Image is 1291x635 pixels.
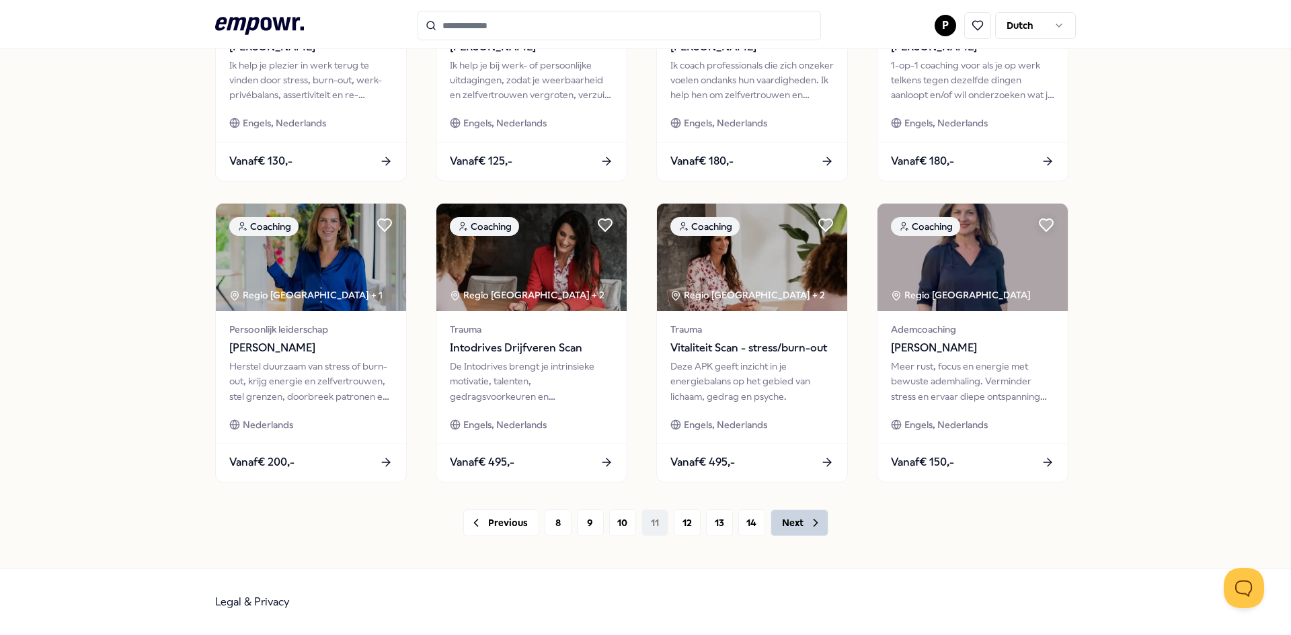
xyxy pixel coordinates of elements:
img: package image [436,204,627,311]
span: Vanaf € 200,- [229,454,295,471]
span: Engels, Nederlands [684,116,767,130]
a: package imageCoachingRegio [GEOGRAPHIC_DATA] + 2TraumaVitaliteit Scan - stress/burn-outDeze APK g... [656,203,848,482]
button: Next [771,509,828,536]
button: 9 [577,509,604,536]
img: package image [877,204,1068,311]
span: Vanaf € 495,- [670,454,735,471]
div: Ik help je bij werk- of persoonlijke uitdagingen, zodat je weerbaarheid en zelfvertrouwen vergrot... [450,58,613,103]
div: Coaching [229,217,299,236]
button: P [935,15,956,36]
a: package imageCoachingRegio [GEOGRAPHIC_DATA] + 2TraumaIntodrives Drijfveren ScanDe Intodrives bre... [436,203,627,482]
span: Ademcoaching [891,322,1054,337]
img: package image [657,204,847,311]
span: Persoonlijk leiderschap [229,322,393,337]
span: Engels, Nederlands [463,116,547,130]
div: Coaching [891,217,960,236]
a: package imageCoachingRegio [GEOGRAPHIC_DATA] + 1Persoonlijk leiderschap[PERSON_NAME]Herstel duurz... [215,203,407,482]
span: Intodrives Drijfveren Scan [450,339,613,357]
a: Legal & Privacy [215,595,290,608]
span: Nederlands [243,417,293,432]
span: Vanaf € 125,- [450,153,512,170]
span: Vitaliteit Scan - stress/burn-out [670,339,834,357]
div: Regio [GEOGRAPHIC_DATA] + 1 [229,288,383,302]
span: [PERSON_NAME] [891,339,1054,357]
span: Vanaf € 150,- [891,454,954,471]
span: Engels, Nederlands [904,417,988,432]
div: Coaching [450,217,519,236]
img: package image [216,204,406,311]
button: 12 [674,509,701,536]
span: Trauma [450,322,613,337]
span: Engels, Nederlands [243,116,326,130]
div: Regio [GEOGRAPHIC_DATA] + 2 [450,288,604,302]
span: Vanaf € 180,- [670,153,734,170]
iframe: Help Scout Beacon - Open [1224,568,1264,608]
button: 10 [609,509,636,536]
div: 1-op-1 coaching voor als je op werk telkens tegen dezelfde dingen aanloopt en/of wil onderzoeken ... [891,58,1054,103]
div: Herstel duurzaam van stress of burn-out, krijg energie en zelfvertrouwen, stel grenzen, doorbreek... [229,359,393,404]
span: [PERSON_NAME] [229,339,393,357]
button: Previous [463,509,539,536]
div: Coaching [670,217,740,236]
div: Deze APK geeft inzicht in je energiebalans op het gebied van lichaam, gedrag en psyche. [670,359,834,404]
a: package imageCoachingRegio [GEOGRAPHIC_DATA] Ademcoaching[PERSON_NAME]Meer rust, focus en energie... [877,203,1068,482]
span: Engels, Nederlands [463,417,547,432]
div: Ik coach professionals die zich onzeker voelen ondanks hun vaardigheden. Ik help hen om zelfvertr... [670,58,834,103]
div: Regio [GEOGRAPHIC_DATA] [891,288,1033,302]
span: Engels, Nederlands [904,116,988,130]
span: Engels, Nederlands [684,417,767,432]
span: Vanaf € 180,- [891,153,954,170]
input: Search for products, categories or subcategories [418,11,821,40]
div: Regio [GEOGRAPHIC_DATA] + 2 [670,288,825,302]
span: Trauma [670,322,834,337]
div: Ik help je plezier in werk terug te vinden door stress, burn-out, werk-privébalans, assertiviteit... [229,58,393,103]
span: Vanaf € 495,- [450,454,514,471]
div: Meer rust, focus en energie met bewuste ademhaling. Verminder stress en ervaar diepe ontspanning ... [891,359,1054,404]
button: 14 [738,509,765,536]
button: 8 [545,509,572,536]
button: 13 [706,509,733,536]
span: Vanaf € 130,- [229,153,292,170]
div: De Intodrives brengt je intrinsieke motivatie, talenten, gedragsvoorkeuren en ontwikkelbehoefte i... [450,359,613,404]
